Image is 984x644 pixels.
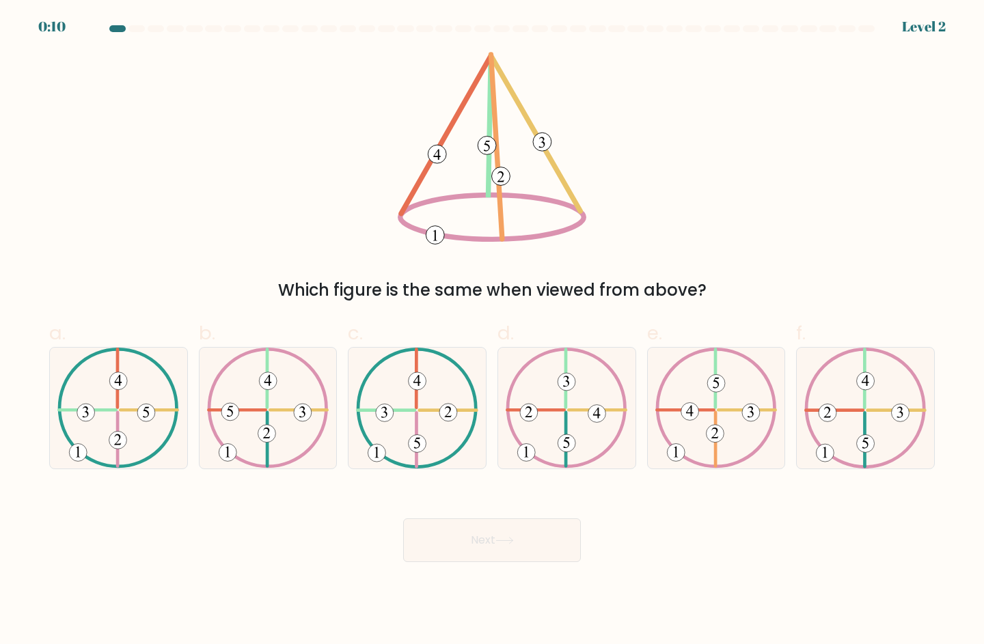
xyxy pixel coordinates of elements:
button: Next [403,518,581,562]
span: a. [49,320,66,346]
span: f. [796,320,806,346]
span: e. [647,320,662,346]
div: Level 2 [902,16,946,37]
div: Which figure is the same when viewed from above? [57,278,927,303]
span: c. [348,320,363,346]
span: b. [199,320,215,346]
span: d. [497,320,514,346]
div: 0:10 [38,16,66,37]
